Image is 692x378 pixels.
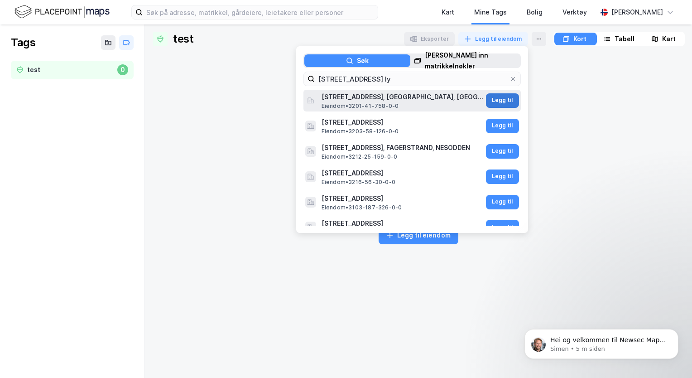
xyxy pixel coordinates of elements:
button: Legg til [486,93,519,108]
img: logo.f888ab2527a4732fd821a326f86c7f29.svg [14,4,110,20]
span: Eiendom • 3103-187-326-0-0 [322,204,402,211]
span: [STREET_ADDRESS], FAGERSTRAND, NESODDEN [322,142,484,153]
button: Legg til [486,144,519,159]
span: [STREET_ADDRESS], [GEOGRAPHIC_DATA], [GEOGRAPHIC_DATA] [322,92,484,102]
button: Legg til eiendom [379,226,458,244]
span: [STREET_ADDRESS] [322,218,484,229]
div: 0 [117,64,128,75]
div: Verktøy [562,7,587,18]
span: Eiendom • 3216-56-30-0-0 [322,179,395,186]
input: Søk på adresse, matrikkel, gårdeiere, leietakere eller personer [143,5,378,19]
div: Tags [11,35,35,50]
span: Eiendom • 3212-25-159-0-0 [322,153,398,160]
button: Legg til eiendom [458,32,528,46]
div: test [27,64,114,76]
button: Legg til [486,195,519,209]
span: [STREET_ADDRESS] [322,168,484,179]
span: Eiendom • 3203-58-126-0-0 [322,128,399,135]
button: Legg til [486,170,519,184]
input: Søk etter en eiendom [315,72,509,86]
span: [STREET_ADDRESS] [322,117,484,128]
a: test0 [11,61,134,79]
button: Legg til [486,220,519,234]
button: Legg til [486,119,519,133]
div: Kart [662,34,676,44]
span: Eiendom • 3201-41-758-0-0 [322,102,399,110]
div: Kort [573,34,586,44]
div: Bolig [527,7,543,18]
div: [PERSON_NAME] inn matrikkelnøkler [425,50,520,72]
div: test [173,32,193,46]
div: Mine Tags [474,7,507,18]
div: Kart [442,7,454,18]
span: [STREET_ADDRESS] [322,193,484,204]
iframe: Intercom notifications melding [511,310,692,373]
div: Tabell [615,34,634,44]
div: Søk [357,55,369,66]
div: [PERSON_NAME] [611,7,663,18]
